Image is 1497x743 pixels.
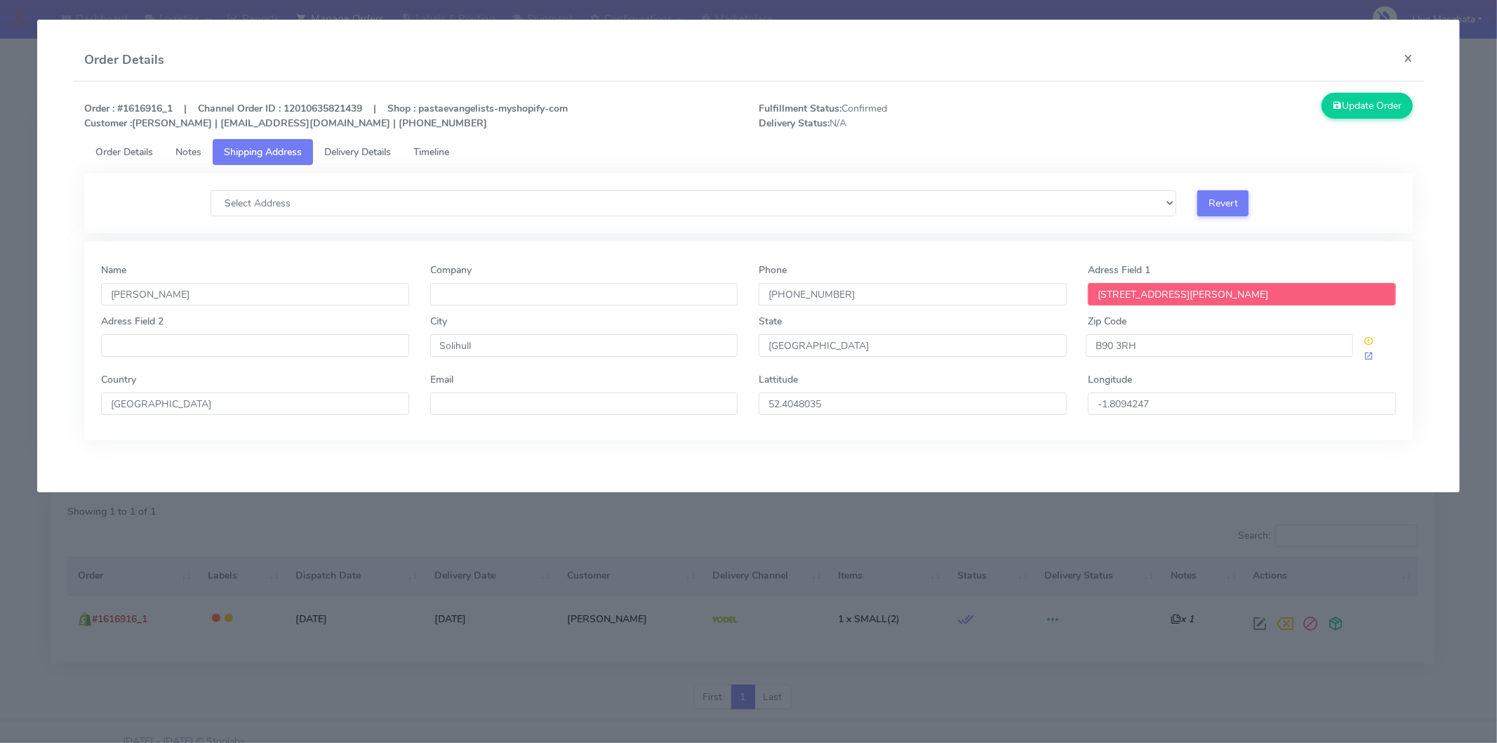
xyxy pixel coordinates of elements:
[430,263,472,277] label: Company
[748,101,1086,131] span: Confirmed N/A
[1392,39,1424,77] button: Close
[101,372,136,387] label: Country
[84,102,568,130] strong: Order : #1616916_1 | Channel Order ID : 12010635821439 | Shop : pastaevangelists-myshopify-com [P...
[1088,314,1126,329] label: Zip Code
[759,117,830,130] strong: Delivery Status:
[84,117,132,130] strong: Customer :
[430,314,447,329] label: City
[224,145,302,159] span: Shipping Address
[1088,263,1150,277] label: Adress Field 1
[1322,93,1413,119] button: Update Order
[101,263,126,277] label: Name
[759,314,782,329] label: State
[101,314,164,329] label: Adress Field 2
[759,263,787,277] label: Phone
[1088,372,1132,387] label: Longitude
[1197,190,1249,216] button: Revert
[324,145,391,159] span: Delivery Details
[759,102,841,115] strong: Fulfillment Status:
[759,372,798,387] label: Lattitude
[95,145,153,159] span: Order Details
[430,372,453,387] label: Email
[84,51,164,70] h4: Order Details
[175,145,201,159] span: Notes
[84,139,1413,165] ul: Tabs
[413,145,449,159] span: Timeline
